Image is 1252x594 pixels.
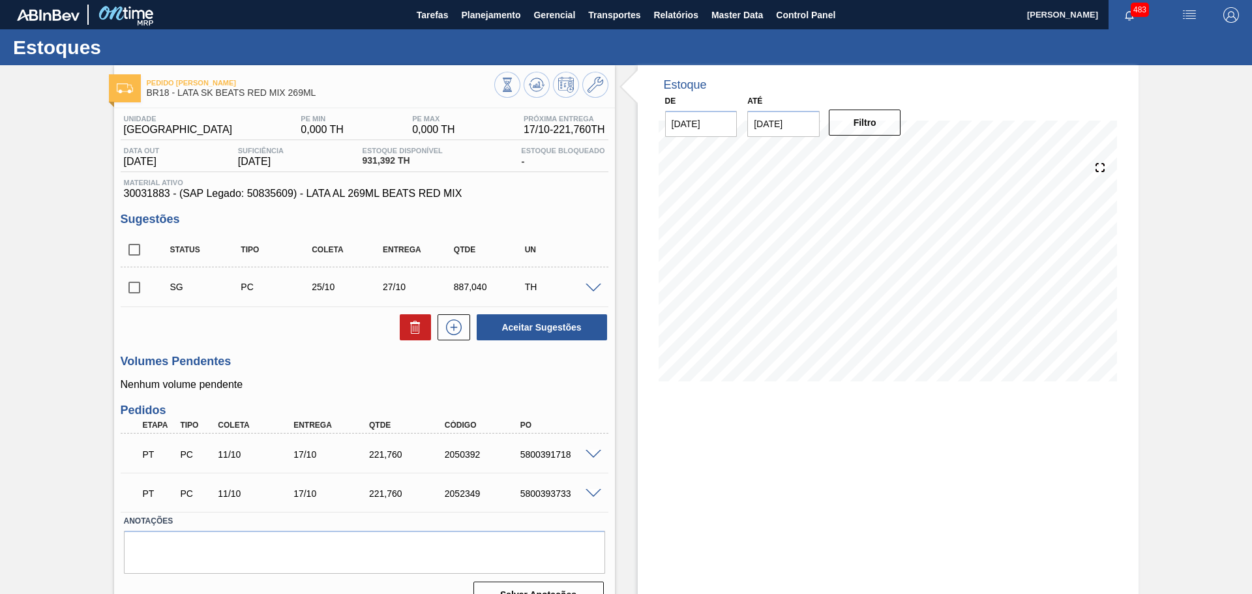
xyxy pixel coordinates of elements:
span: Material ativo [124,179,605,186]
button: Aceitar Sugestões [477,314,607,340]
div: Estoque [664,78,707,92]
div: Qtde [451,245,529,254]
div: 17/10/2025 [290,488,375,499]
span: [GEOGRAPHIC_DATA] [124,124,233,136]
p: Nenhum volume pendente [121,379,608,391]
div: Entrega [290,421,375,430]
div: Excluir Sugestões [393,314,431,340]
div: 25/10/2025 [308,282,387,292]
span: 0,000 TH [301,124,344,136]
button: Filtro [829,110,901,136]
p: PT [143,488,175,499]
div: Entrega [380,245,458,254]
div: UN [522,245,601,254]
h3: Sugestões [121,213,608,226]
img: userActions [1182,7,1197,23]
div: Tipo [177,421,216,430]
span: [DATE] [124,156,160,168]
div: 17/10/2025 [290,449,375,460]
span: Control Panel [776,7,835,23]
span: Pedido [PERSON_NAME] [147,79,494,87]
div: Código [441,421,526,430]
span: 483 [1131,3,1149,17]
img: TNhmsLtSVTkK8tSr43FrP2fwEKptu5GPRR3wAAAABJRU5ErkJggg== [17,9,80,21]
div: 221,760 [366,488,451,499]
div: 11/10/2025 [215,449,299,460]
h3: Volumes Pendentes [121,355,608,368]
img: Ícone [117,83,133,93]
span: Relatórios [653,7,698,23]
div: PO [517,421,602,430]
span: Planejamento [461,7,520,23]
div: Pedido em Trânsito [140,479,179,508]
h3: Pedidos [121,404,608,417]
div: 11/10/2025 [215,488,299,499]
span: 0,000 TH [412,124,455,136]
div: Pedido de Compra [177,488,216,499]
div: Pedido de Compra [177,449,216,460]
div: Coleta [215,421,299,430]
div: TH [522,282,601,292]
span: Gerencial [533,7,575,23]
button: Ir ao Master Data / Geral [582,72,608,98]
div: Nova sugestão [431,314,470,340]
div: 5800393733 [517,488,602,499]
div: Tipo [237,245,316,254]
span: 30031883 - (SAP Legado: 50835609) - LATA AL 269ML BEATS RED MIX [124,188,605,200]
span: 931,392 TH [363,156,443,166]
button: Programar Estoque [553,72,579,98]
div: 221,760 [366,449,451,460]
span: 17/10 - 221,760 TH [524,124,605,136]
h1: Estoques [13,40,245,55]
p: PT [143,449,175,460]
div: Pedido em Trânsito [140,440,179,469]
div: Aceitar Sugestões [470,313,608,342]
span: [DATE] [238,156,284,168]
span: BR18 - LATA SK BEATS RED MIX 269ML [147,88,494,98]
span: Próxima Entrega [524,115,605,123]
label: Anotações [124,512,605,531]
span: PE MIN [301,115,344,123]
input: dd/mm/yyyy [747,111,820,137]
button: Atualizar Gráfico [524,72,550,98]
span: PE MAX [412,115,455,123]
div: - [518,147,608,168]
div: 5800391718 [517,449,602,460]
span: Estoque Disponível [363,147,443,155]
span: Master Data [711,7,763,23]
div: Status [167,245,246,254]
img: Logout [1223,7,1239,23]
input: dd/mm/yyyy [665,111,738,137]
div: Pedido de Compra [237,282,316,292]
label: De [665,97,676,106]
span: Estoque Bloqueado [521,147,604,155]
span: Suficiência [238,147,284,155]
div: Sugestão Criada [167,282,246,292]
span: Transportes [588,7,640,23]
label: Até [747,97,762,106]
div: 2052349 [441,488,526,499]
div: 27/10/2025 [380,282,458,292]
div: 887,040 [451,282,529,292]
div: 2050392 [441,449,526,460]
div: Coleta [308,245,387,254]
button: Visão Geral dos Estoques [494,72,520,98]
div: Qtde [366,421,451,430]
button: Notificações [1109,6,1150,24]
span: Tarefas [417,7,449,23]
div: Etapa [140,421,179,430]
span: Data out [124,147,160,155]
span: Unidade [124,115,233,123]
